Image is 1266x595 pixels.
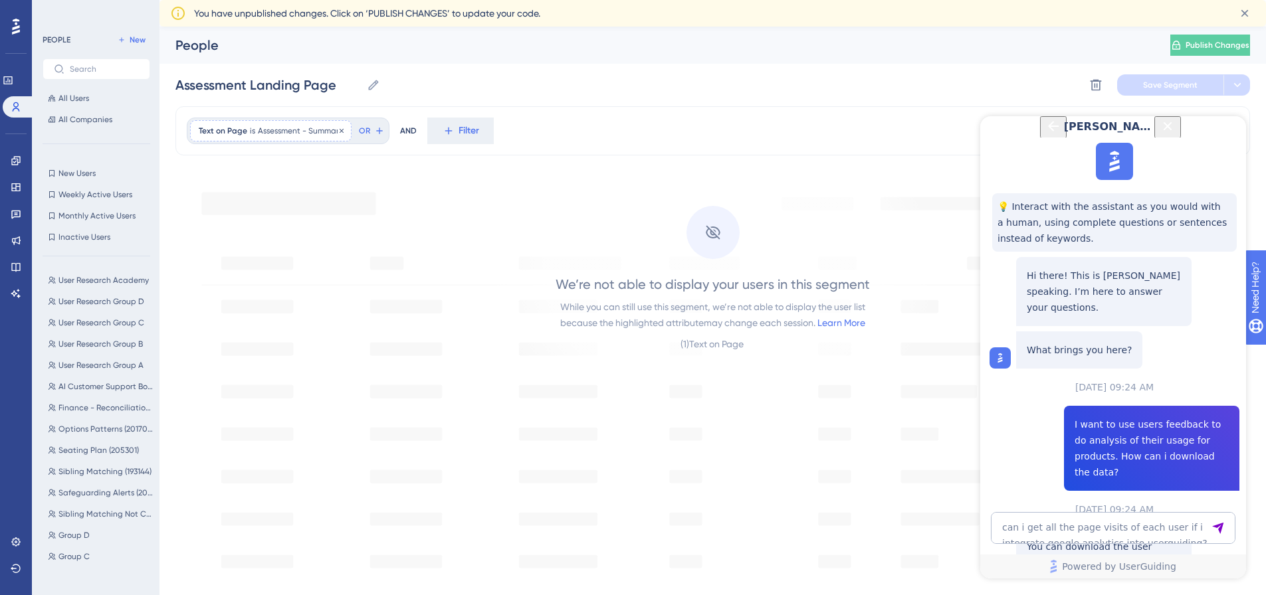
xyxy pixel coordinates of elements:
[359,126,370,136] span: OR
[980,116,1246,578] iframe: UserGuiding AI Assistant
[194,5,540,21] span: You have unpublished changes. Click on ‘PUBLISH CHANGES’ to update your code.
[43,506,158,522] button: Sibling Matching Not Completed HS
[1143,80,1198,90] span: Save Segment
[258,126,343,136] span: Assessment - Summary
[43,549,158,564] button: Group C
[43,527,158,543] button: Group D
[1186,40,1249,50] span: Publish Changes
[250,126,255,136] span: is
[58,466,152,477] span: Sibling Matching (193144)
[817,317,865,328] a: Learn More
[681,336,746,352] div: ( 1 ) Text on Page
[58,551,90,562] span: Group C
[459,123,479,139] span: Filter
[175,36,1137,54] div: People
[357,120,386,141] button: OR
[31,3,83,19] span: Need Help?
[427,118,494,144] button: Filter
[199,126,247,136] span: Text on Page
[560,299,865,331] div: While you can still use this segment, we’re not able to display the user list because the highlig...
[175,76,362,94] input: Segment Name
[58,509,153,519] span: Sibling Matching Not Completed HS
[400,118,417,144] div: AND
[58,487,153,498] span: Safeguarding Alerts (202844)
[1170,35,1250,56] button: Publish Changes
[556,275,870,294] div: We’re not able to display your users in this segment
[58,530,90,541] span: Group D
[43,464,158,479] button: Sibling Matching (193144)
[1117,74,1223,96] button: Save Segment
[43,485,158,501] button: Safeguarding Alerts (202844)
